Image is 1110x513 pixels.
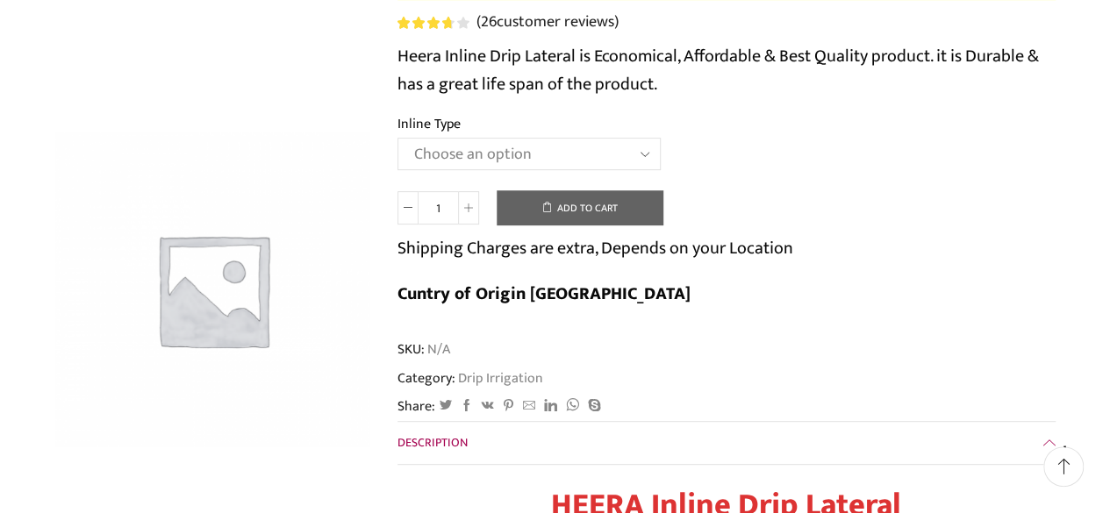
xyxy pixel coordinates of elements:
[455,367,543,389] a: Drip Irrigation
[397,339,1056,360] span: SKU:
[397,422,1056,464] a: Description
[425,339,450,360] span: N/A
[497,190,663,225] button: Add to cart
[397,368,543,388] span: Category:
[397,279,691,309] b: Cuntry of Origin [GEOGRAPHIC_DATA]
[476,11,619,34] a: (26customer reviews)
[397,42,1056,98] p: Heera Inline Drip Lateral is Economical, Affordable & Best Quality product. it is Durable & has a...
[397,17,472,29] span: 26
[55,132,371,447] img: Placeholder
[397,114,461,134] label: Inline Type
[481,9,497,35] span: 26
[397,396,435,417] span: Share:
[397,17,452,29] span: Rated out of 5 based on customer ratings
[419,191,458,224] input: Product quantity
[397,234,793,262] p: Shipping Charges are extra, Depends on your Location
[397,432,468,452] span: Description
[397,17,469,29] div: Rated 3.81 out of 5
